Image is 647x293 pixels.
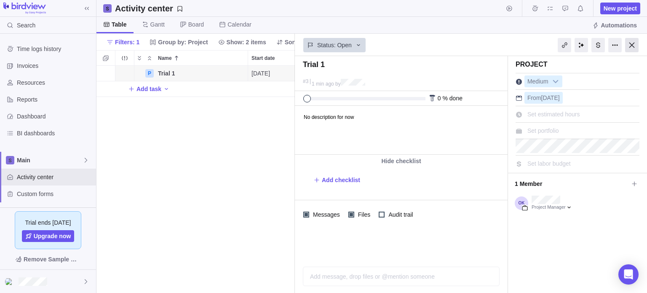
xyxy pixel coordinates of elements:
span: Expand [134,52,144,64]
span: Add checklist [313,174,360,186]
div: Billing [591,38,605,52]
span: 1 min ago [312,81,334,87]
span: Approval requests [559,3,571,14]
span: Audit trail [385,209,414,220]
iframe: Editable area. Press F10 for toolbar. [295,106,506,154]
span: Add task [136,85,161,93]
div: Trouble indication [115,66,134,81]
span: Custom forms [17,190,93,198]
div: Trial 1 [155,66,248,81]
div: Medium [524,75,562,87]
span: Trial 1 [158,69,175,78]
span: Calendar [227,20,251,29]
div: Name [134,66,248,81]
span: 1 Member [515,177,628,191]
span: Show: 2 items [215,36,270,48]
span: Filters: 1 [115,38,139,46]
span: Sort [273,36,300,48]
img: logo [3,3,46,14]
span: Group by: Project [158,38,208,46]
span: Add task [128,83,161,95]
a: Upgrade now [22,230,75,242]
span: Status: Open [317,41,352,49]
span: Group by: Project [146,36,211,48]
span: Notifications [575,3,586,14]
span: Reports [17,95,93,104]
div: AI [575,38,588,52]
span: Table [112,20,127,29]
span: Time logs [529,3,541,14]
span: My assignments [544,3,556,14]
span: Board [188,20,204,29]
div: Add New [96,81,636,97]
span: [DATE] [541,94,560,101]
a: Approval requests [559,6,571,13]
span: Messages [309,209,342,220]
div: Close [625,38,639,52]
span: From [527,94,541,101]
span: Trial ends [DATE] [25,218,71,227]
span: [DATE] [251,69,270,78]
a: My assignments [544,6,556,13]
span: Search [17,21,35,30]
span: Add checklist [322,176,360,184]
span: BI dashboards [17,129,93,137]
span: Dashboard [17,112,93,121]
span: Project [516,61,548,68]
span: Gantt [150,20,165,29]
span: Show: 2 items [227,38,266,46]
div: Otebs Kobi [5,277,15,287]
div: Start date [248,51,298,65]
span: Automations [601,21,637,30]
h2: Activity center [115,3,173,14]
span: Start date [251,54,275,62]
span: Name [158,54,172,62]
span: Activity center [17,173,93,181]
span: Filters: 1 [103,36,143,48]
a: Time logs [529,6,541,13]
span: Remove Sample Data [24,254,81,264]
span: Save your current layout and filters as a View [112,3,187,14]
div: Copy link [558,38,571,52]
span: Resources [17,78,93,87]
span: Main [17,156,83,164]
span: Start timer [503,3,515,14]
div: More actions [608,38,622,52]
span: Upgrade now [34,232,71,240]
div: Name [155,51,248,65]
span: Set portfolio [527,127,559,134]
a: Notifications [575,6,586,13]
span: Files [354,209,372,220]
span: 0 [438,95,441,102]
div: Open Intercom Messenger [618,264,639,285]
div: Start date [248,66,299,81]
span: Time logs history [17,45,93,53]
span: % done [442,95,462,102]
span: New project [604,4,637,13]
img: Show [5,278,15,285]
span: Set labor budget [527,160,571,167]
span: Invoices [17,62,93,70]
div: P [145,69,154,78]
div: Hide checklist [295,155,508,167]
span: Medium [525,76,551,88]
span: Automations [589,19,640,31]
div: #3 [303,79,308,84]
span: by [335,81,341,87]
span: Collapse [144,52,155,64]
span: New project [600,3,640,14]
div: Project Manager [532,204,572,211]
span: Sort [285,38,297,46]
span: Selection mode [100,52,112,64]
span: Remove Sample Data [7,253,89,266]
span: Set estimated hours [527,111,580,118]
span: Add activity [163,83,170,95]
